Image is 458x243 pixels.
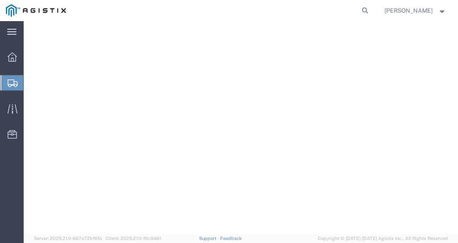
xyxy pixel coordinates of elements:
span: Kurt Hutto [384,6,433,15]
a: Feedback [220,236,242,241]
button: [PERSON_NAME] [384,5,447,16]
a: Support [199,236,220,241]
span: Copyright © [DATE]-[DATE] Agistix Inc., All Rights Reserved [318,235,448,242]
span: Server: 2025.21.0-667a72bf6fa [34,236,102,241]
iframe: FS Legacy Container [24,21,458,234]
span: Client: 2025.21.0-f0c8481 [106,236,161,241]
img: logo [6,4,66,17]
